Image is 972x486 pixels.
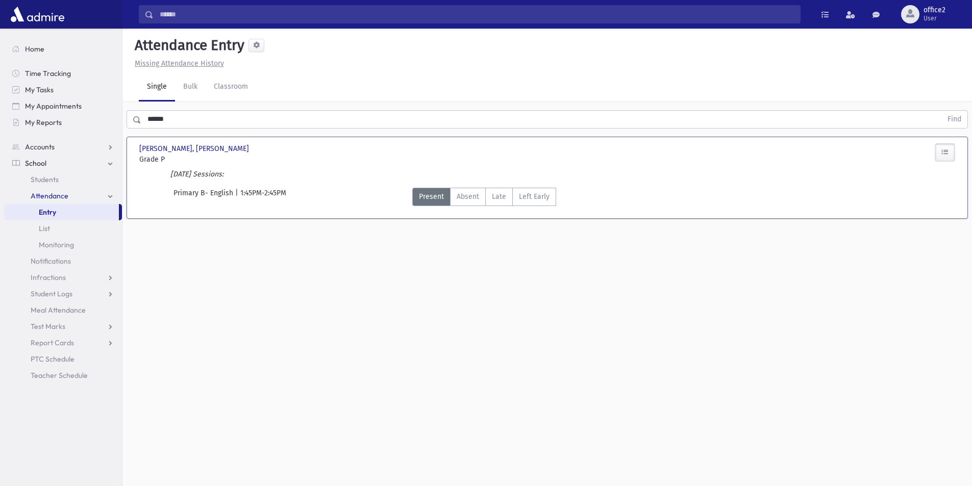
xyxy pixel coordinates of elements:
[31,354,74,364] span: PTC Schedule
[4,65,122,82] a: Time Tracking
[31,322,65,331] span: Test Marks
[39,240,74,249] span: Monitoring
[25,44,44,54] span: Home
[4,139,122,155] a: Accounts
[4,114,122,131] a: My Reports
[131,59,224,68] a: Missing Attendance History
[4,237,122,253] a: Monitoring
[4,302,122,318] a: Meal Attendance
[25,69,71,78] span: Time Tracking
[4,253,122,269] a: Notifications
[31,191,68,200] span: Attendance
[492,191,506,202] span: Late
[4,204,119,220] a: Entry
[4,155,122,171] a: School
[131,37,244,54] h5: Attendance Entry
[31,371,88,380] span: Teacher Schedule
[25,159,46,168] span: School
[4,41,122,57] a: Home
[173,188,235,206] span: Primary B- English
[519,191,550,202] span: Left Early
[206,73,256,101] a: Classroom
[31,338,74,347] span: Report Cards
[25,101,82,111] span: My Appointments
[31,289,72,298] span: Student Logs
[941,111,967,128] button: Find
[235,188,240,206] span: |
[25,142,55,151] span: Accounts
[4,188,122,204] a: Attendance
[4,367,122,383] a: Teacher Schedule
[4,318,122,335] a: Test Marks
[135,59,224,68] u: Missing Attendance History
[924,6,945,14] span: office2
[8,4,67,24] img: AdmirePro
[4,98,122,114] a: My Appointments
[31,273,66,282] span: Infractions
[4,82,122,98] a: My Tasks
[924,14,945,22] span: User
[240,188,286,206] span: 1:45PM-2:45PM
[139,154,267,165] span: Grade P
[39,208,56,217] span: Entry
[39,224,50,233] span: List
[419,191,444,202] span: Present
[31,175,59,184] span: Students
[4,286,122,302] a: Student Logs
[154,5,800,23] input: Search
[25,118,62,127] span: My Reports
[4,171,122,188] a: Students
[139,143,251,154] span: [PERSON_NAME], [PERSON_NAME]
[457,191,479,202] span: Absent
[31,257,71,266] span: Notifications
[25,85,54,94] span: My Tasks
[175,73,206,101] a: Bulk
[4,269,122,286] a: Infractions
[412,188,556,206] div: AttTypes
[31,305,86,315] span: Meal Attendance
[170,170,223,178] i: [DATE] Sessions:
[4,220,122,237] a: List
[4,351,122,367] a: PTC Schedule
[4,335,122,351] a: Report Cards
[139,73,175,101] a: Single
